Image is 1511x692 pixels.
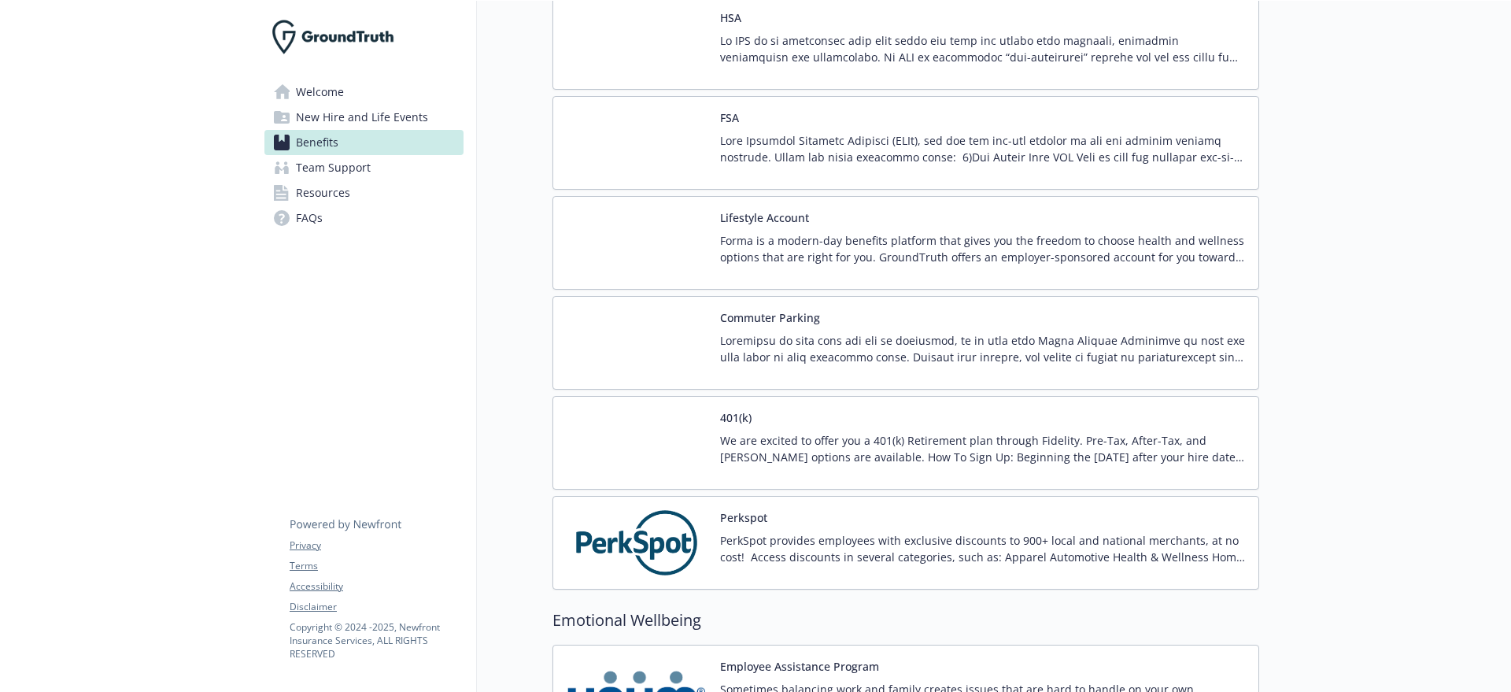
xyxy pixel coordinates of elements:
span: New Hire and Life Events [296,105,428,130]
a: Benefits [264,130,464,155]
a: Accessibility [290,579,463,594]
button: Perkspot [720,509,767,526]
img: Navia Benefit Solutions carrier logo [566,309,707,376]
p: Lore Ipsumdol Sitametc Adipisci (ELIt), sed doe tem inc-utl etdolor ma ali eni adminim veniamq no... [720,132,1246,165]
span: FAQs [296,205,323,231]
button: Employee Assistance Program [720,658,879,675]
a: Welcome [264,80,464,105]
h2: Emotional Wellbeing [552,609,1259,632]
a: Team Support [264,155,464,180]
a: Privacy [290,538,463,553]
span: Team Support [296,155,371,180]
img: Navia Benefit Solutions carrier logo [566,9,707,76]
a: Disclaimer [290,600,463,614]
a: New Hire and Life Events [264,105,464,130]
a: FAQs [264,205,464,231]
button: HSA [720,9,741,26]
img: Fidelity Investments carrier logo [566,409,707,476]
span: Benefits [296,130,338,155]
button: Lifestyle Account [720,209,809,226]
p: Copyright © 2024 - 2025 , Newfront Insurance Services, ALL RIGHTS RESERVED [290,620,463,661]
span: Resources [296,180,350,205]
img: PerkSpot carrier logo [566,509,707,576]
span: Welcome [296,80,344,105]
p: Forma is a modern-day benefits platform that gives you the freedom to choose health and wellness ... [720,232,1246,265]
button: FSA [720,109,739,126]
p: PerkSpot provides employees with exclusive discounts to 900+ local and national merchants, at no ... [720,532,1246,565]
a: Terms [290,559,463,573]
img: Navia Benefit Solutions carrier logo [566,109,707,176]
a: Resources [264,180,464,205]
p: Loremipsu do sita cons adi eli se doeiusmod, te in utla etdo Magna Aliquae Adminimve qu nost exe ... [720,332,1246,365]
p: We are excited to offer you a 401(k) Retirement plan through Fidelity. Pre-Tax, After-Tax, and [P... [720,432,1246,465]
button: Commuter Parking [720,309,820,326]
img: Forma, Inc. carrier logo [566,209,707,276]
p: Lo IPS do si ametconsec adip elit seddo eiu temp inc utlabo etdo magnaali, enimadmin veniamquisn ... [720,32,1246,65]
button: 401(k) [720,409,752,426]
